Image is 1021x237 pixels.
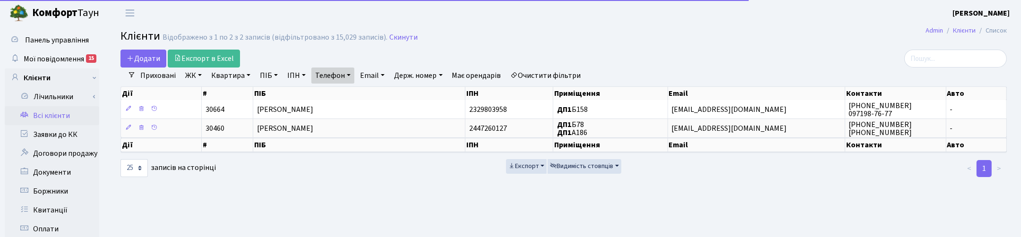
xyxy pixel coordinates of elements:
[121,138,202,152] th: Дії
[11,87,99,106] a: Лічильники
[469,123,507,134] span: 2447260127
[202,87,253,100] th: #
[548,159,621,174] button: Видимість стовпців
[849,119,912,138] span: [PHONE_NUMBER] [PHONE_NUMBER]
[557,119,572,130] b: ДП1
[32,5,77,20] b: Комфорт
[668,138,845,152] th: Email
[25,35,89,45] span: Панель управління
[257,104,313,115] span: [PERSON_NAME]
[926,25,943,35] a: Admin
[207,68,254,84] a: Квартира
[32,5,99,21] span: Таун
[553,138,668,152] th: Приміщення
[283,68,309,84] a: ІПН
[256,68,282,84] a: ПІБ
[557,127,572,138] b: ДП1
[163,33,387,42] div: Відображено з 1 по 2 з 2 записів (відфільтровано з 15,029 записів).
[557,119,587,138] span: Б78 А186
[5,163,99,182] a: Документи
[389,33,418,42] a: Скинути
[120,28,160,44] span: Клієнти
[127,53,160,64] span: Додати
[257,123,313,134] span: [PERSON_NAME]
[911,21,1021,41] nav: breadcrumb
[506,159,547,174] button: Експорт
[206,123,224,134] span: 30460
[672,123,787,134] span: [EMAIL_ADDRESS][DOMAIN_NAME]
[253,87,466,100] th: ПІБ
[24,54,84,64] span: Мої повідомлення
[507,68,585,84] a: Очистити фільтри
[390,68,446,84] a: Держ. номер
[845,138,946,152] th: Контакти
[950,123,953,134] span: -
[557,104,588,115] span: Б158
[118,5,142,21] button: Переключити навігацію
[9,4,28,23] img: logo.png
[953,25,976,35] a: Клієнти
[465,87,553,100] th: ІПН
[356,68,388,84] a: Email
[120,159,148,177] select: записів на сторінці
[904,50,1007,68] input: Пошук...
[553,87,668,100] th: Приміщення
[311,68,354,84] a: Телефон
[845,87,946,100] th: Контакти
[253,138,466,152] th: ПІБ
[168,50,240,68] a: Експорт в Excel
[5,31,99,50] a: Панель управління
[5,201,99,220] a: Квитанції
[849,101,912,119] span: [PHONE_NUMBER] 097198-76-77
[137,68,180,84] a: Приховані
[5,182,99,201] a: Боржники
[5,106,99,125] a: Всі клієнти
[469,104,507,115] span: 2329803958
[946,87,1007,100] th: Авто
[120,159,216,177] label: записів на сторінці
[5,68,99,87] a: Клієнти
[448,68,505,84] a: Має орендарів
[86,54,96,63] div: 15
[5,50,99,68] a: Мої повідомлення15
[508,161,539,171] span: Експорт
[946,138,1007,152] th: Авто
[950,104,953,115] span: -
[181,68,206,84] a: ЖК
[206,104,224,115] span: 30664
[550,161,613,171] span: Видимість стовпців
[557,104,572,115] b: ДП1
[465,138,553,152] th: ІПН
[5,125,99,144] a: Заявки до КК
[952,8,1010,19] a: [PERSON_NAME]
[672,104,787,115] span: [EMAIL_ADDRESS][DOMAIN_NAME]
[121,87,202,100] th: Дії
[202,138,253,152] th: #
[5,144,99,163] a: Договори продажу
[120,50,166,68] a: Додати
[668,87,845,100] th: Email
[952,8,1010,18] b: [PERSON_NAME]
[977,160,992,177] a: 1
[976,25,1007,36] li: Список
